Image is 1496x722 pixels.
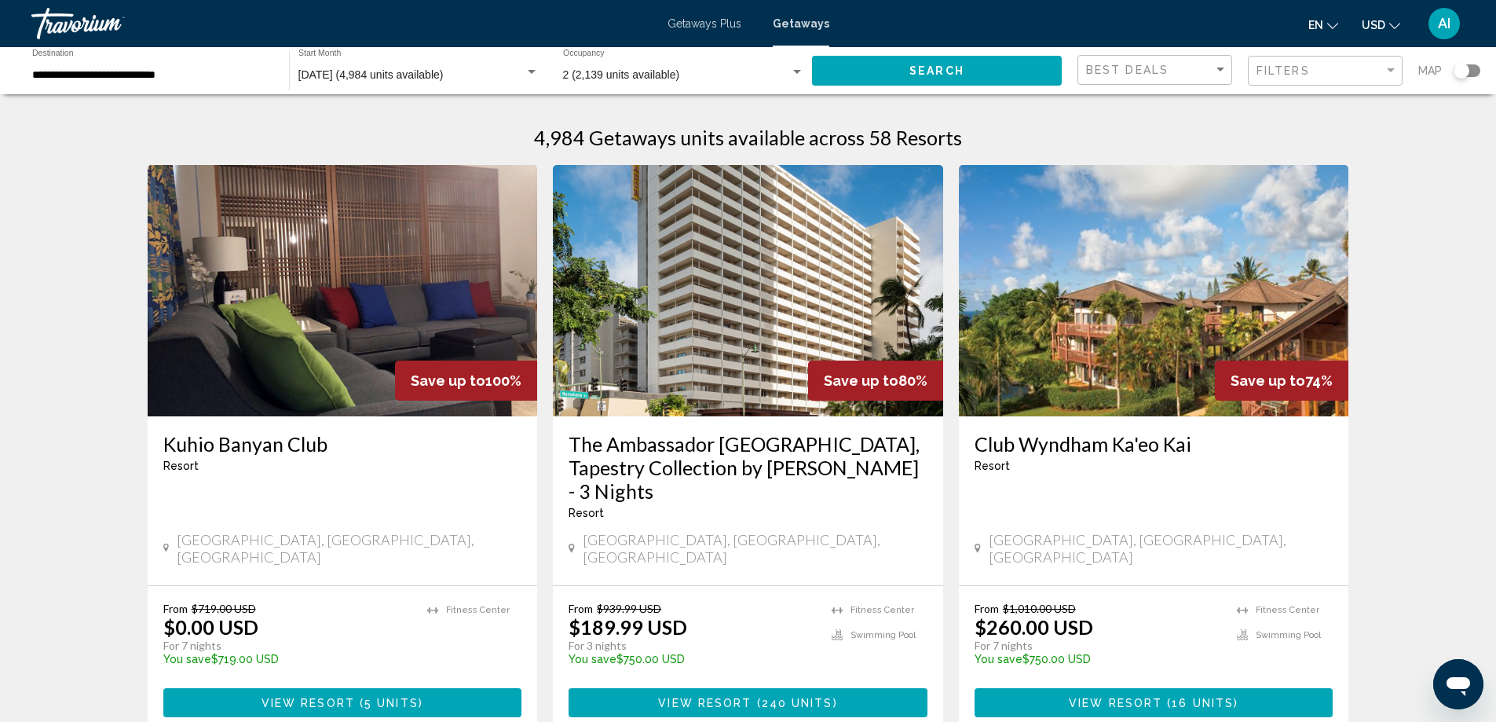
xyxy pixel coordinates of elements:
[569,432,927,503] a: The Ambassador [GEOGRAPHIC_DATA], Tapestry Collection by [PERSON_NAME] - 3 Nights
[1308,13,1338,36] button: Change language
[569,653,616,665] span: You save
[1172,697,1234,709] span: 16 units
[1215,361,1348,401] div: 74%
[148,165,538,416] img: 1297I01X.jpg
[1256,64,1310,77] span: Filters
[824,372,898,389] span: Save up to
[395,361,537,401] div: 100%
[989,531,1333,566] span: [GEOGRAPHIC_DATA], [GEOGRAPHIC_DATA], [GEOGRAPHIC_DATA]
[1418,60,1442,82] span: Map
[569,615,687,639] p: $189.99 USD
[163,653,412,665] p: $719.00 USD
[668,17,741,30] a: Getaways Plus
[163,615,258,639] p: $0.00 USD
[1162,697,1238,709] span: ( )
[812,56,1062,85] button: Search
[975,653,1022,665] span: You save
[975,639,1222,653] p: For 7 nights
[364,697,419,709] span: 5 units
[563,68,680,81] span: 2 (2,139 units available)
[1069,697,1162,709] span: View Resort
[163,460,199,472] span: Resort
[31,8,652,39] a: Travorium
[975,432,1333,456] a: Club Wyndham Ka'eo Kai
[850,630,916,640] span: Swimming Pool
[163,639,412,653] p: For 7 nights
[773,17,829,30] a: Getaways
[1433,659,1483,709] iframe: Button to launch messaging window
[583,531,927,566] span: [GEOGRAPHIC_DATA], [GEOGRAPHIC_DATA], [GEOGRAPHIC_DATA]
[975,460,1010,472] span: Resort
[163,602,188,615] span: From
[298,68,444,81] span: [DATE] (4,984 units available)
[1003,602,1076,615] span: $1,010.00 USD
[553,165,943,416] img: RN97E01X.jpg
[569,653,816,665] p: $750.00 USD
[658,697,752,709] span: View Resort
[975,615,1093,639] p: $260.00 USD
[975,602,999,615] span: From
[1424,7,1465,40] button: User Menu
[808,361,943,401] div: 80%
[569,602,593,615] span: From
[163,432,522,456] a: Kuhio Banyan Club
[163,653,211,665] span: You save
[262,697,355,709] span: View Resort
[1362,19,1385,31] span: USD
[1256,630,1321,640] span: Swimming Pool
[355,697,423,709] span: ( )
[569,688,927,717] button: View Resort(240 units)
[1248,55,1403,87] button: Filter
[1256,605,1319,615] span: Fitness Center
[975,653,1222,665] p: $750.00 USD
[597,602,661,615] span: $939.99 USD
[1086,64,1227,77] mat-select: Sort by
[446,605,510,615] span: Fitness Center
[192,602,256,615] span: $719.00 USD
[1438,16,1450,31] span: AI
[850,605,914,615] span: Fitness Center
[1308,19,1323,31] span: en
[1086,64,1169,76] span: Best Deals
[534,126,962,149] h1: 4,984 Getaways units available across 58 Resorts
[959,165,1349,416] img: 1376E01L.jpg
[1231,372,1305,389] span: Save up to
[569,507,604,519] span: Resort
[569,639,816,653] p: For 3 nights
[177,531,521,566] span: [GEOGRAPHIC_DATA], [GEOGRAPHIC_DATA], [GEOGRAPHIC_DATA]
[752,697,837,709] span: ( )
[411,372,485,389] span: Save up to
[762,697,833,709] span: 240 units
[909,65,964,78] span: Search
[975,688,1333,717] button: View Resort(16 units)
[1362,13,1400,36] button: Change currency
[163,688,522,717] button: View Resort(5 units)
